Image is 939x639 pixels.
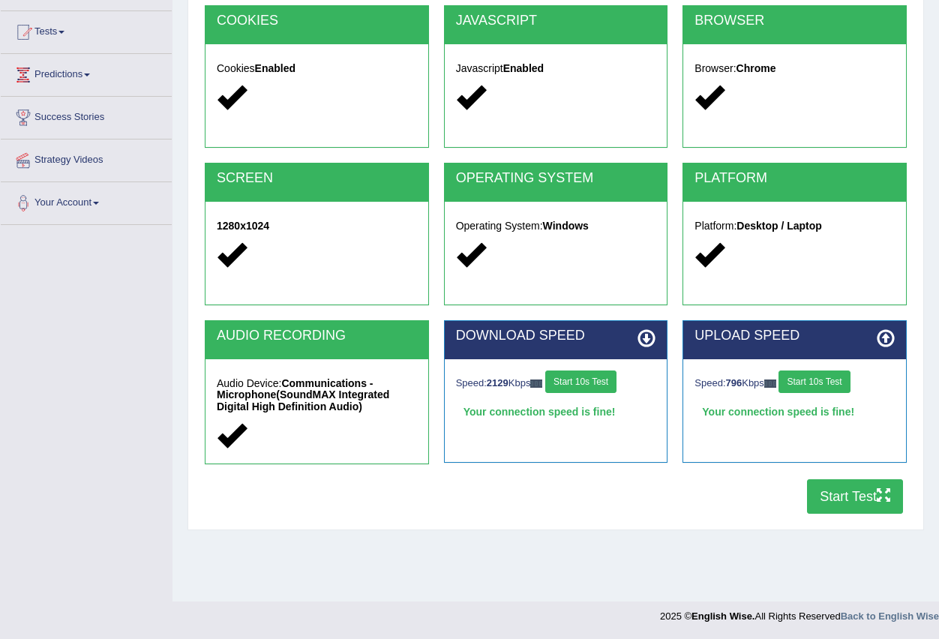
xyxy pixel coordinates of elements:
[660,601,939,623] div: 2025 © All Rights Reserved
[217,220,269,232] strong: 1280x1024
[217,378,417,412] h5: Audio Device:
[487,377,508,388] strong: 2129
[503,62,544,74] strong: Enabled
[694,63,895,74] h5: Browser:
[736,62,776,74] strong: Chrome
[456,370,656,397] div: Speed: Kbps
[217,377,389,412] strong: Communications - Microphone(SoundMAX Integrated Digital High Definition Audio)
[1,11,172,49] a: Tests
[456,171,656,186] h2: OPERATING SYSTEM
[736,220,822,232] strong: Desktop / Laptop
[217,171,417,186] h2: SCREEN
[456,13,656,28] h2: JAVASCRIPT
[545,370,616,393] button: Start 10s Test
[807,479,903,514] button: Start Test
[694,220,895,232] h5: Platform:
[694,370,895,397] div: Speed: Kbps
[456,63,656,74] h5: Javascript
[530,379,542,388] img: ajax-loader-fb-connection.gif
[217,328,417,343] h2: AUDIO RECORDING
[217,63,417,74] h5: Cookies
[1,139,172,177] a: Strategy Videos
[726,377,742,388] strong: 796
[1,182,172,220] a: Your Account
[543,220,589,232] strong: Windows
[841,610,939,622] a: Back to English Wise
[764,379,776,388] img: ajax-loader-fb-connection.gif
[694,400,895,423] div: Your connection speed is fine!
[456,220,656,232] h5: Operating System:
[1,54,172,91] a: Predictions
[694,13,895,28] h2: BROWSER
[456,400,656,423] div: Your connection speed is fine!
[778,370,850,393] button: Start 10s Test
[217,13,417,28] h2: COOKIES
[694,328,895,343] h2: UPLOAD SPEED
[691,610,754,622] strong: English Wise.
[1,97,172,134] a: Success Stories
[694,171,895,186] h2: PLATFORM
[255,62,295,74] strong: Enabled
[456,328,656,343] h2: DOWNLOAD SPEED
